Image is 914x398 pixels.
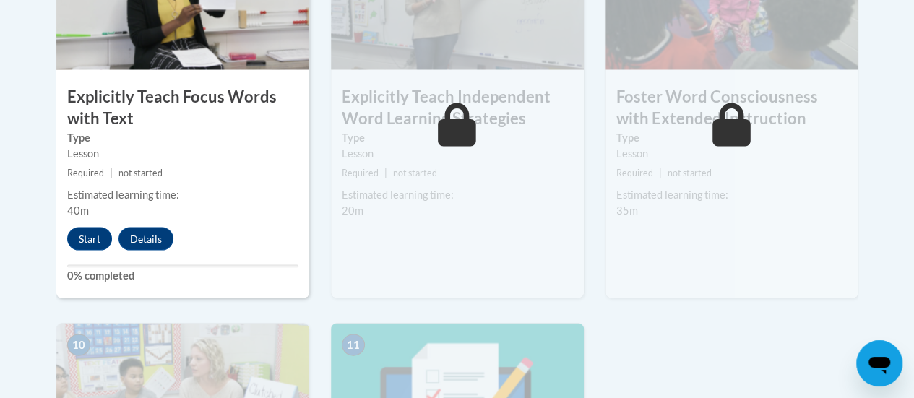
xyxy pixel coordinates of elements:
[856,340,902,386] iframe: Button to launch messaging window
[393,167,437,178] span: not started
[67,186,298,202] div: Estimated learning time:
[616,167,653,178] span: Required
[616,129,848,145] label: Type
[342,186,573,202] div: Estimated learning time:
[342,167,379,178] span: Required
[605,85,858,130] h3: Foster Word Consciousness with Extended Instruction
[616,186,848,202] div: Estimated learning time:
[67,267,298,283] label: 0% completed
[67,145,298,161] div: Lesson
[616,204,638,216] span: 35m
[659,167,662,178] span: |
[118,167,163,178] span: not started
[616,145,848,161] div: Lesson
[56,85,309,130] h3: Explicitly Teach Focus Words with Text
[342,145,573,161] div: Lesson
[67,227,112,250] button: Start
[110,167,113,178] span: |
[67,204,89,216] span: 40m
[342,334,365,355] span: 11
[118,227,173,250] button: Details
[384,167,387,178] span: |
[67,334,90,355] span: 10
[67,129,298,145] label: Type
[342,204,363,216] span: 20m
[67,167,104,178] span: Required
[668,167,712,178] span: not started
[331,85,584,130] h3: Explicitly Teach Independent Word Learning Strategies
[342,129,573,145] label: Type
